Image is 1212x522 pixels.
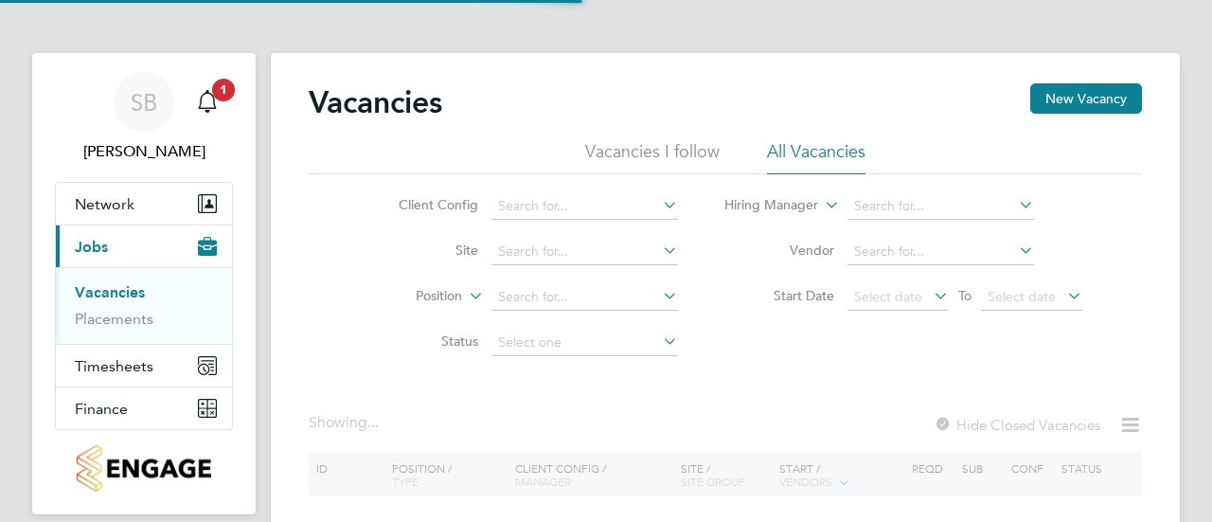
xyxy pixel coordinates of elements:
[75,238,108,256] span: Jobs
[725,242,834,259] label: Vendor
[491,239,678,265] input: Search for...
[56,387,232,429] button: Finance
[491,284,678,311] input: Search for...
[491,330,678,356] input: Select one
[767,140,865,174] li: All Vacancies
[75,400,128,418] span: Finance
[847,239,1034,265] input: Search for...
[75,195,134,213] span: Network
[56,183,232,225] button: Network
[56,267,232,344] div: Jobs
[369,196,478,213] label: Client Config
[725,287,834,304] label: Start Date
[953,283,977,308] span: To
[55,140,233,163] span: Sam Barnes
[847,193,1034,220] input: Search for...
[367,413,379,432] span: ...
[188,72,226,133] a: 1
[56,225,232,267] button: Jobs
[55,72,233,163] a: SB[PERSON_NAME]
[309,83,442,121] h2: Vacancies
[131,90,157,115] span: SB
[369,242,478,259] label: Site
[585,140,720,174] li: Vacancies I follow
[55,445,233,492] a: Go to home page
[1030,83,1142,114] button: New Vacancy
[75,283,145,301] a: Vacancies
[309,413,383,433] div: Showing
[491,193,678,220] input: Search for...
[75,310,153,328] a: Placements
[77,445,210,492] img: countryside-properties-logo-retina.png
[854,288,922,305] span: Select date
[353,287,462,306] label: Position
[32,53,256,514] nav: Main navigation
[988,288,1056,305] span: Select date
[56,345,232,387] button: Timesheets
[369,333,478,350] label: Status
[75,357,153,375] span: Timesheets
[212,79,235,101] span: 1
[934,416,1100,434] label: Hide Closed Vacancies
[709,196,818,215] label: Hiring Manager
